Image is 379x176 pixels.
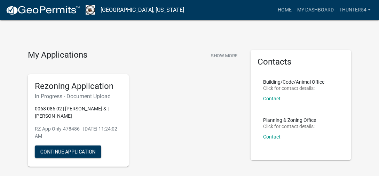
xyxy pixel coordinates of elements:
a: Home [275,3,294,17]
h4: My Applications [28,50,87,60]
p: Click for contact details: [263,124,316,129]
a: [GEOGRAPHIC_DATA], [US_STATE] [101,4,184,16]
p: Planning & Zoning Office [263,118,316,123]
a: My Dashboard [294,3,337,17]
a: THunter54 [337,3,373,17]
button: Show More [208,50,240,61]
h6: In Progress - Document Upload [35,93,122,100]
p: RZ-App Only-478486 - [DATE] 11:24:02 AM [35,125,122,140]
p: 0068 086 02 | [PERSON_NAME] & | [PERSON_NAME] [35,105,122,120]
a: Contact [263,134,281,140]
p: Building/Code/Animal Office [263,79,324,84]
button: Continue Application [35,145,101,158]
h5: Contacts [258,57,345,67]
a: Contact [263,96,281,101]
img: Madison County, Georgia [86,5,95,15]
h5: Rezoning Application [35,81,122,91]
p: Click for contact details: [263,86,324,91]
